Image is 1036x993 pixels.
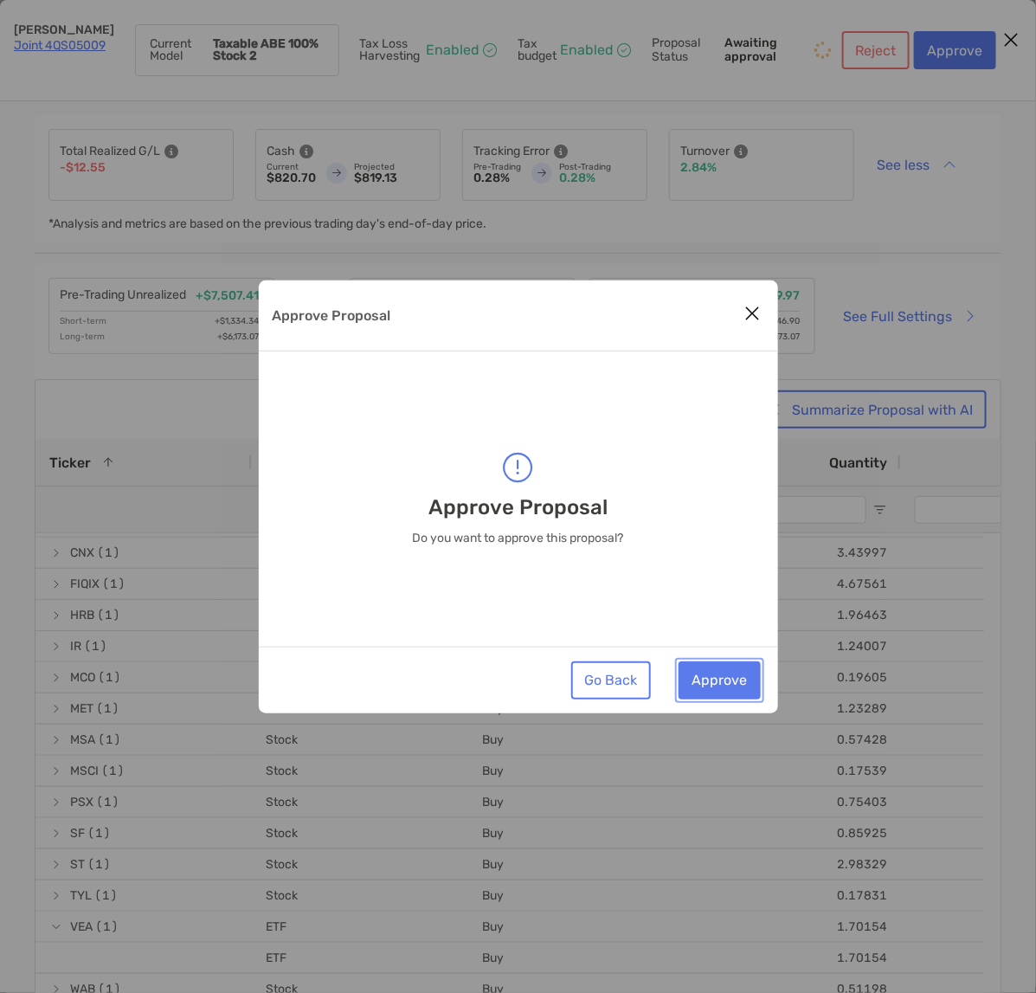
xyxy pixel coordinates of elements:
[259,280,778,713] div: Approve Proposal
[428,496,608,519] p: Approve Proposal
[740,301,766,327] button: Close modal
[571,661,651,700] button: Go Back
[679,661,761,700] button: Approve
[273,305,391,326] p: Approve Proposal
[413,532,624,545] p: Do you want to approve this proposal?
